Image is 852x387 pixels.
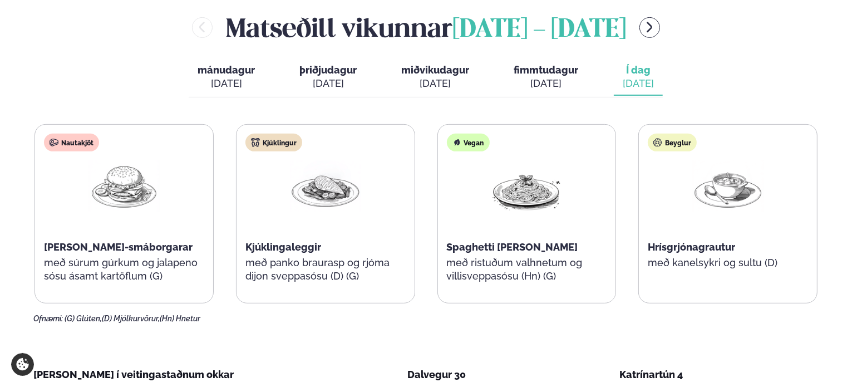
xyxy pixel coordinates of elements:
[514,64,578,76] span: fimmtudagur
[44,134,99,151] div: Nautakjöt
[648,134,697,151] div: Beyglur
[50,138,58,147] img: beef.svg
[401,77,469,90] div: [DATE]
[619,368,819,381] div: Katrínartún 4
[33,369,234,380] span: [PERSON_NAME] í veitingastaðnum okkar
[447,256,607,283] p: með ristuðum valhnetum og villisveppasósu (Hn) (G)
[514,77,578,90] div: [DATE]
[192,17,213,38] button: menu-btn-left
[11,353,34,376] a: Cookie settings
[189,59,264,96] button: mánudagur [DATE]
[65,314,102,323] span: (G) Glúten,
[614,59,663,96] button: Í dag [DATE]
[160,314,200,323] span: (Hn) Hnetur
[452,18,626,42] span: [DATE] - [DATE]
[245,256,406,283] p: með panko braurasp og rjóma dijon sveppasósu (D) (G)
[245,241,321,253] span: Kjúklingaleggir
[299,77,357,90] div: [DATE]
[33,314,63,323] span: Ofnæmi:
[299,64,357,76] span: þriðjudagur
[491,160,562,212] img: Spagetti.png
[401,64,469,76] span: miðvikudagur
[452,138,461,147] img: Vegan.svg
[251,138,260,147] img: chicken.svg
[505,59,587,96] button: fimmtudagur [DATE]
[648,241,735,253] span: Hrísgrjónagrautur
[447,241,578,253] span: Spaghetti [PERSON_NAME]
[226,9,626,46] h2: Matseðill vikunnar
[290,160,361,212] img: Chicken-breast.png
[290,59,366,96] button: þriðjudagur [DATE]
[198,64,255,76] span: mánudagur
[623,77,654,90] div: [DATE]
[623,63,654,77] span: Í dag
[245,134,302,151] div: Kjúklingur
[44,256,204,283] p: með súrum gúrkum og jalapeno sósu ásamt kartöflum (G)
[407,368,607,381] div: Dalvegur 30
[198,77,255,90] div: [DATE]
[392,59,478,96] button: miðvikudagur [DATE]
[447,134,490,151] div: Vegan
[648,256,808,270] p: með kanelsykri og sultu (D)
[44,241,193,253] span: [PERSON_NAME]-smáborgarar
[88,160,160,212] img: Hamburger.png
[692,160,764,212] img: Soup.png
[653,138,662,147] img: bagle-new-16px.svg
[639,17,660,38] button: menu-btn-right
[102,314,160,323] span: (D) Mjólkurvörur,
